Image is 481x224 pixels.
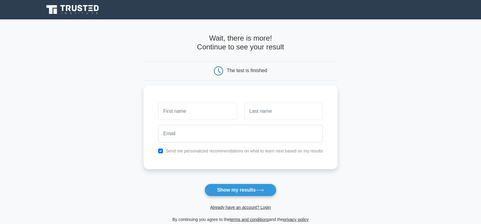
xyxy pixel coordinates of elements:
a: terms and conditions [230,217,269,222]
button: Show my results [205,184,276,196]
a: Already have an account? Login [210,205,271,210]
input: Last name [244,102,323,120]
a: privacy policy [283,217,309,222]
label: Send me personalized recommendations on what to learn next based on my results [166,149,323,153]
div: The test is finished [227,68,267,73]
input: First name [158,102,237,120]
h4: Wait, there is more! Continue to see your result [144,34,337,52]
input: Email [158,125,323,142]
div: By continuing you agree to the and the [140,216,341,223]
